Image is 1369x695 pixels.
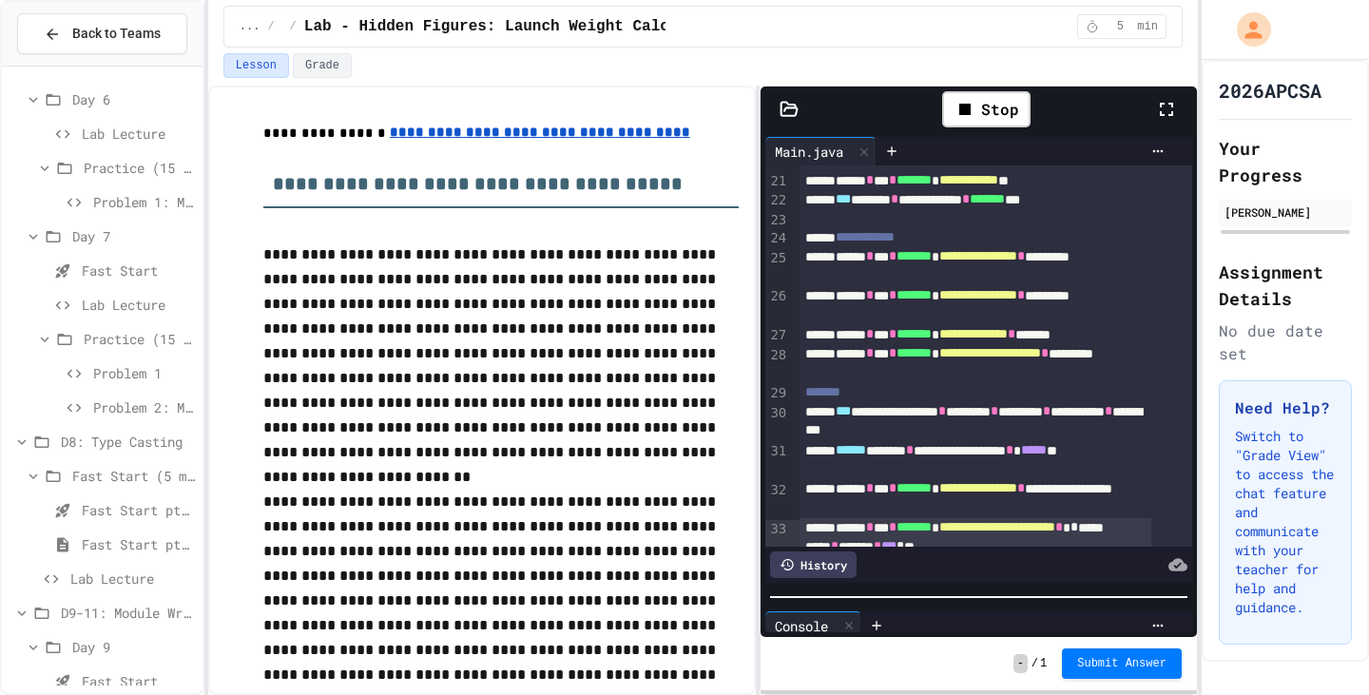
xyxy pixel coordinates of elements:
span: Problem 1 [93,363,195,383]
div: 28 [765,346,789,385]
div: Main.java [765,142,853,162]
div: 21 [765,172,789,191]
span: Practice (15 mins) [84,158,195,178]
span: Lab - Hidden Figures: Launch Weight Calculator [304,15,724,38]
span: Practice (15 mins) [84,329,195,349]
span: Fast Start (5 mins) [72,466,195,486]
div: 29 [765,384,789,403]
span: 5 [1105,19,1135,34]
span: min [1137,19,1158,34]
div: 27 [765,326,789,345]
div: 33 [765,520,789,559]
span: Fast Start [82,671,195,691]
span: / [1032,656,1038,671]
span: Fast Start pt.2 [82,534,195,554]
span: Problem 2: Mission Resource Calculator [93,397,195,417]
div: 22 [765,191,789,210]
div: Main.java [765,137,877,165]
span: 1 [1040,656,1047,671]
span: ... [240,19,260,34]
span: D8: Type Casting [61,432,195,452]
span: D9-11: Module Wrap Up [61,603,195,623]
span: Problem 1: Mission Status Display [93,192,195,212]
span: Lab Lecture [82,295,195,315]
div: Console [765,611,861,640]
div: Console [765,616,838,636]
h2: Assignment Details [1219,259,1352,312]
span: Day 7 [72,226,195,246]
div: 25 [765,249,789,288]
h1: 2026APCSA [1219,77,1321,104]
span: Fast Start [82,261,195,280]
p: Switch to "Grade View" to access the chat feature and communicate with your teacher for help and ... [1235,427,1336,617]
span: Day 9 [72,637,195,657]
button: Grade [293,53,352,78]
div: Stop [942,91,1031,127]
div: No due date set [1219,319,1352,365]
div: 31 [765,442,789,481]
div: [PERSON_NAME] [1224,203,1346,221]
h3: Need Help? [1235,396,1336,419]
div: 30 [765,404,789,443]
button: Back to Teams [17,13,187,54]
span: Submit Answer [1077,656,1167,671]
span: / [267,19,274,34]
span: Day 6 [72,89,195,109]
span: / [290,19,297,34]
span: Lab Lecture [70,569,195,589]
span: Fast Start pt.1 [82,500,195,520]
div: History [770,551,857,578]
h2: Your Progress [1219,135,1352,188]
span: Lab Lecture [82,124,195,144]
div: 32 [765,481,789,520]
div: My Account [1217,8,1276,51]
div: 24 [765,229,789,248]
div: 26 [765,287,789,326]
button: Lesson [223,53,289,78]
span: Back to Teams [72,24,161,44]
div: 23 [765,211,789,230]
span: - [1013,654,1028,673]
button: Submit Answer [1062,648,1182,679]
